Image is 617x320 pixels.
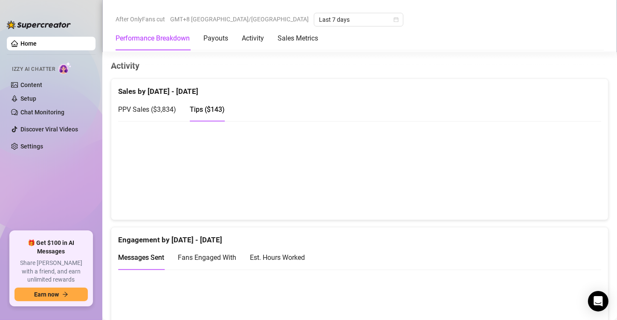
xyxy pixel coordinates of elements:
span: GMT+8 [GEOGRAPHIC_DATA]/[GEOGRAPHIC_DATA] [170,13,309,26]
a: Setup [20,95,36,102]
div: Est. Hours Worked [250,252,305,263]
div: Activity [242,33,264,44]
div: Sales by [DATE] - [DATE] [118,79,601,97]
span: calendar [394,17,399,22]
a: Chat Monitoring [20,109,64,116]
span: Last 7 days [319,13,398,26]
span: 🎁 Get $100 in AI Messages [14,239,88,256]
button: Earn nowarrow-right [14,288,88,301]
span: Messages Sent [118,253,164,262]
img: AI Chatter [58,62,72,74]
div: Performance Breakdown [116,33,190,44]
span: Earn now [34,291,59,298]
a: Content [20,81,42,88]
h4: Activity [111,60,608,72]
a: Discover Viral Videos [20,126,78,133]
span: Tips ( $143 ) [190,105,225,113]
div: Engagement by [DATE] - [DATE] [118,227,601,246]
span: PPV Sales ( $3,834 ) [118,105,176,113]
span: After OnlyFans cut [116,13,165,26]
div: Sales Metrics [278,33,318,44]
a: Home [20,40,37,47]
span: Izzy AI Chatter [12,65,55,73]
span: arrow-right [62,291,68,297]
img: logo-BBDzfeDw.svg [7,20,71,29]
span: Fans Engaged With [178,253,236,262]
a: Settings [20,143,43,150]
div: Open Intercom Messenger [588,291,608,311]
div: Payouts [203,33,228,44]
span: Share [PERSON_NAME] with a friend, and earn unlimited rewards [14,259,88,284]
